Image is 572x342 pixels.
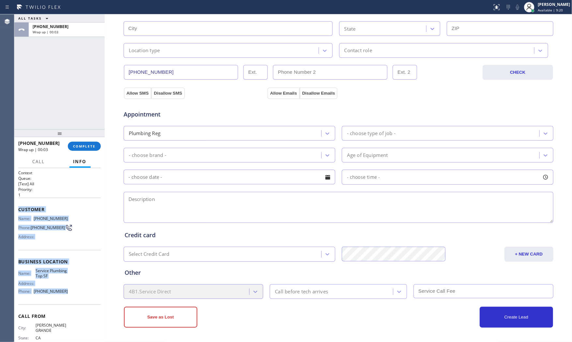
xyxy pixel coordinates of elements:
[447,21,553,36] input: ZIP
[300,87,338,99] button: Disallow Emails
[18,271,36,276] span: Name:
[129,151,166,159] div: - choose brand -
[18,176,101,181] h2: Queue:
[125,268,552,277] div: Other
[14,14,55,22] button: ALL TASKS
[18,234,36,239] span: Address:
[243,65,268,80] input: Ext.
[73,159,87,164] span: Info
[18,16,42,21] span: ALL TASKS
[124,110,266,119] span: Appointment
[129,47,160,54] div: Location type
[18,187,101,192] h2: Priority:
[124,21,333,36] input: City
[68,142,101,151] button: COMPLETE
[347,130,396,137] div: - choose type of job -
[513,3,522,12] button: Mute
[33,30,58,34] span: Wrap up | 00:03
[18,140,60,146] span: [PHONE_NUMBER]
[267,87,299,99] button: Allow Emails
[393,65,417,80] input: Ext. 2
[124,307,197,328] button: Save as Lost
[347,151,388,159] div: Age of Equipment
[18,335,36,340] span: State:
[73,144,96,148] span: COMPLETE
[31,225,65,230] span: [PHONE_NUMBER]
[124,87,151,99] button: Allow SMS
[125,231,552,240] div: Credit card
[36,323,68,333] span: [PERSON_NAME] GRANDE
[480,307,553,328] button: Create Lead
[347,174,380,180] span: - choose time -
[538,2,570,7] div: [PERSON_NAME]
[538,8,563,12] span: Available | 9:20
[504,247,553,262] button: + NEW CARD
[33,24,68,29] span: [PHONE_NUMBER]
[18,206,101,212] span: Customer
[34,289,68,294] span: [PHONE_NUMBER]
[36,268,68,278] span: Service Plumbing Top SF
[151,87,185,99] button: Disallow SMS
[129,251,170,258] div: Select Credit Card
[18,281,36,286] span: Address:
[33,159,45,164] span: Call
[18,225,31,230] span: Phone:
[18,325,36,330] span: City:
[275,288,328,295] div: Call before tech arrives
[29,155,49,168] button: Call
[18,181,101,187] p: [Test] All
[18,192,101,198] p: 1
[18,289,34,294] span: Phone:
[129,130,160,137] div: Plumbing Reg
[34,216,68,221] span: [PHONE_NUMBER]
[124,170,335,184] input: - choose date -
[69,155,91,168] button: Info
[18,170,101,176] h1: Context
[483,65,553,80] button: CHECK
[344,25,356,32] div: State
[414,284,553,298] input: Service Call Fee
[344,47,372,54] div: Contact role
[18,147,48,152] span: Wrap up | 00:03
[36,335,68,340] span: CA
[124,65,238,80] input: Phone Number
[273,65,387,80] input: Phone Number 2
[18,313,101,319] span: Call From
[18,216,34,221] span: Name:
[18,258,101,265] span: Business location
